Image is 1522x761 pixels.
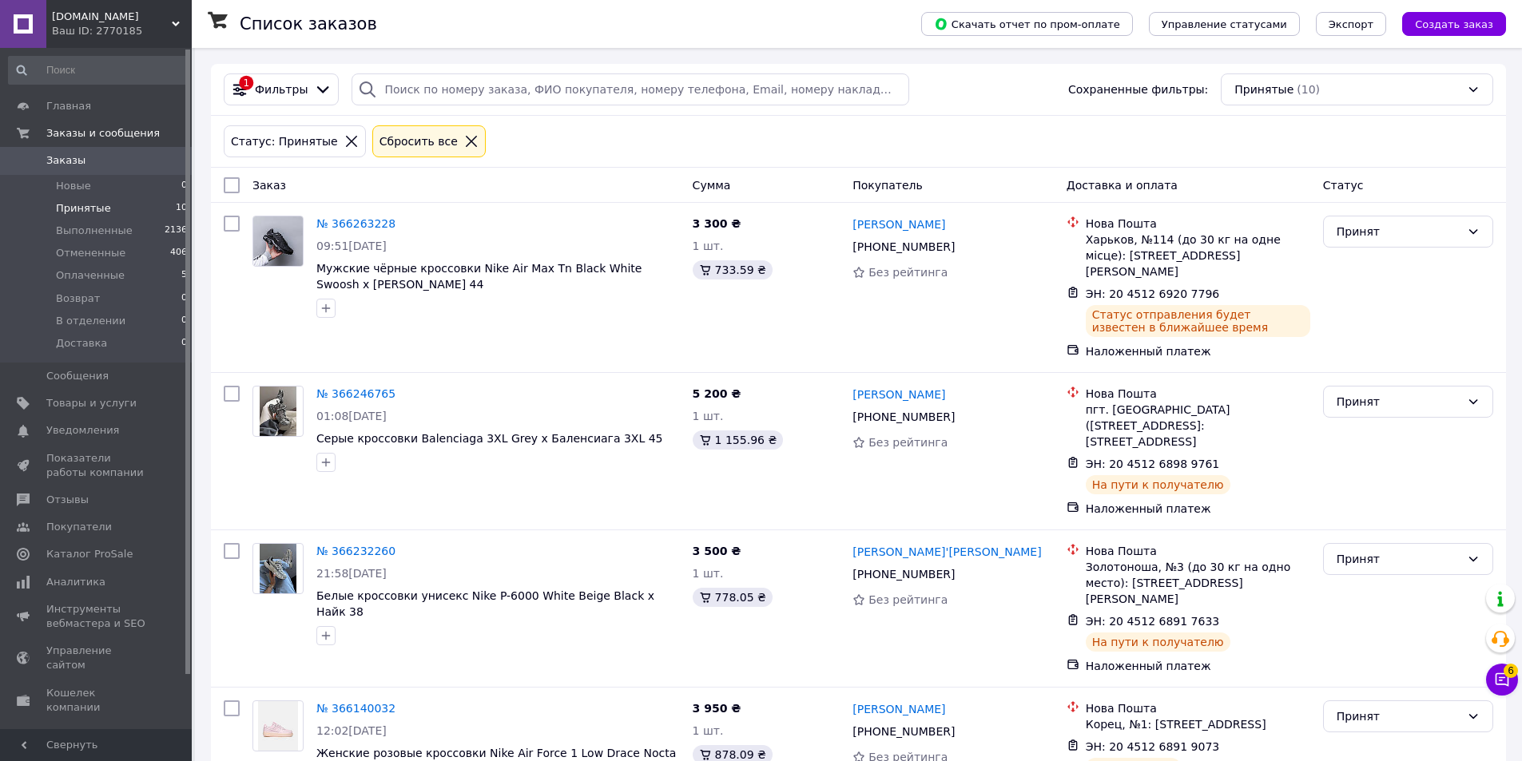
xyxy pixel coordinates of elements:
[252,216,304,267] a: Фото товару
[1337,550,1460,568] div: Принят
[56,291,100,306] span: Возврат
[240,14,377,34] h1: Список заказов
[56,314,125,328] span: В отделении
[693,387,741,400] span: 5 200 ₴
[316,240,387,252] span: 09:51[DATE]
[693,588,773,607] div: 778.05 ₴
[1086,559,1310,607] div: Золотоноша, №3 (до 30 кг на одно место): [STREET_ADDRESS][PERSON_NAME]
[253,216,303,266] img: Фото товару
[868,266,948,279] span: Без рейтинга
[1337,393,1460,410] div: Принят
[852,216,945,232] a: [PERSON_NAME]
[46,686,148,715] span: Кошелек компании
[1086,658,1310,674] div: Наложенный платеж
[1329,18,1373,30] span: Экспорт
[252,179,286,192] span: Заказ
[1086,615,1220,628] span: ЭН: 20 4512 6891 7633
[1337,707,1460,725] div: Принят
[693,179,731,192] span: Сумма
[258,701,298,751] img: Фото товару
[693,702,741,715] span: 3 950 ₴
[849,406,958,428] div: [PHONE_NUMBER]
[56,224,133,238] span: Выполненные
[693,260,773,279] div: 733.59 ₴
[1504,664,1518,678] span: 6
[849,563,958,585] div: [PHONE_NUMBER]
[181,314,187,328] span: 0
[46,547,133,561] span: Каталог ProSale
[868,593,948,606] span: Без рейтинга
[56,246,125,260] span: Отмененные
[1086,700,1310,716] div: Нова Пошта
[1086,632,1230,652] div: На пути к получателю
[693,217,741,230] span: 3 300 ₴
[852,386,945,402] a: [PERSON_NAME]
[316,545,395,557] a: № 366232260
[852,544,1041,560] a: [PERSON_NAME]'[PERSON_NAME]
[1402,12,1506,36] button: Создать заказ
[46,644,148,672] span: Управление сайтом
[1086,716,1310,732] div: Корец, №1: [STREET_ADDRESS]
[1337,223,1460,240] div: Принят
[1149,12,1300,36] button: Управление статусами
[56,179,91,193] span: Новые
[693,724,724,737] span: 1 шт.
[693,545,741,557] span: 3 500 ₴
[1086,232,1310,279] div: Харьков, №114 (до 30 кг на одне місце): [STREET_ADDRESS][PERSON_NAME]
[46,396,137,410] span: Товары и услуги
[352,73,908,105] input: Поиск по номеру заказа, ФИО покупателя, номеру телефона, Email, номеру накладной
[1086,543,1310,559] div: Нова Пошта
[1086,386,1310,402] div: Нова Пошта
[46,451,148,480] span: Показатели работы компании
[1323,179,1364,192] span: Статус
[849,720,958,743] div: [PHONE_NUMBER]
[316,567,387,580] span: 21:58[DATE]
[252,386,304,437] a: Фото товару
[316,432,663,445] a: Серые кроссовки Balenciaga 3XL Grey x Баленсиага 3XL 45
[260,386,297,436] img: Фото товару
[316,724,387,737] span: 12:02[DATE]
[1086,458,1220,470] span: ЭН: 20 4512 6898 9761
[934,17,1120,31] span: Скачать отчет по пром-оплате
[1086,501,1310,517] div: Наложенный платеж
[165,224,187,238] span: 2136
[255,81,308,97] span: Фильтры
[376,133,461,150] div: Сбросить все
[46,126,160,141] span: Заказы и сообщения
[1068,81,1208,97] span: Сохраненные фильтры:
[849,236,958,258] div: [PHONE_NUMBER]
[1162,18,1287,30] span: Управление статусами
[8,56,189,85] input: Поиск
[1086,305,1310,337] div: Статус отправления будет известен в ближайшее время
[260,544,297,593] img: Фото товару
[1486,664,1518,696] button: Чат с покупателем6
[181,336,187,351] span: 0
[170,246,187,260] span: 406
[228,133,341,150] div: Статус: Принятые
[316,217,395,230] a: № 366263228
[316,410,387,422] span: 01:08[DATE]
[316,262,642,291] a: Мужские чёрные кроссовки Nike Air Max Tn Black White Swoosh х [PERSON_NAME] 44
[46,369,109,383] span: Сообщения
[46,575,105,589] span: Аналитика
[1234,81,1294,97] span: Принятые
[56,336,107,351] span: Доставка
[46,493,89,507] span: Отзывы
[1316,12,1386,36] button: Экспорт
[852,701,945,717] a: [PERSON_NAME]
[1415,18,1493,30] span: Создать заказ
[1067,179,1178,192] span: Доставка и оплата
[52,10,172,24] span: blessed.shoes
[921,12,1133,36] button: Скачать отчет по пром-оплате
[181,179,187,193] span: 0
[693,240,724,252] span: 1 шт.
[1086,216,1310,232] div: Нова Пошта
[1297,83,1320,96] span: (10)
[316,589,654,618] a: Белые кроссовки унисекс Nike P-6000 White Beige Black х Найк 38
[46,520,112,534] span: Покупатели
[56,201,111,216] span: Принятые
[46,99,91,113] span: Главная
[252,543,304,594] a: Фото товару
